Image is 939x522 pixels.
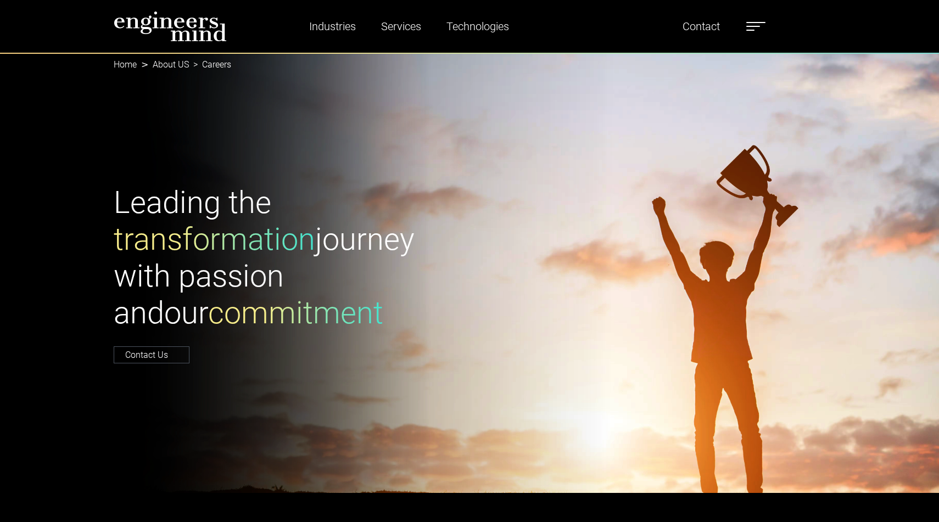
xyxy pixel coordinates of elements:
img: logo [114,11,227,42]
a: Industries [305,14,360,39]
a: Home [114,59,137,70]
span: commitment [208,295,383,331]
a: About US [153,59,189,70]
li: Careers [189,58,231,71]
a: Contact Us [114,346,189,363]
span: transformation [114,221,315,257]
h1: Leading the journey with passion and our [114,184,463,332]
a: Technologies [442,14,513,39]
a: Contact [678,14,724,39]
a: Services [377,14,426,39]
nav: breadcrumb [114,53,825,77]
